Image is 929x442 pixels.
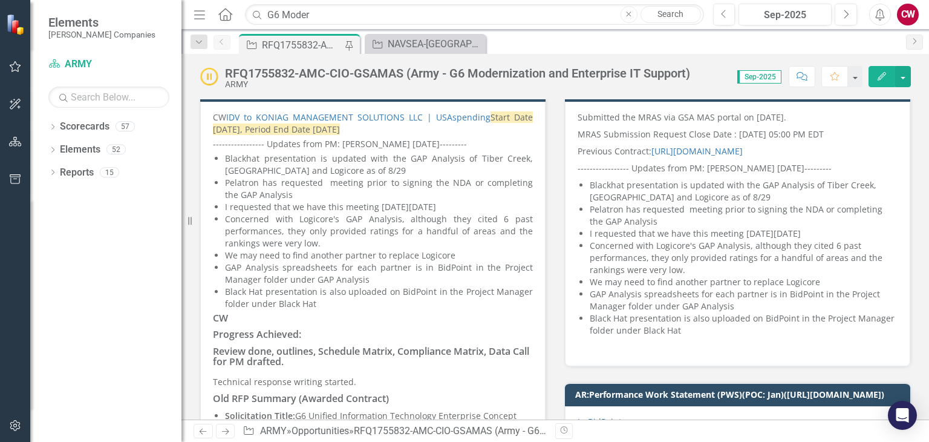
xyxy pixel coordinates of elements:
span: Elements [48,15,155,30]
a: Reports [60,166,94,180]
a: ARMY [48,58,169,71]
p: CW [213,111,533,138]
a: Elements [60,143,100,157]
p: G6 Unified Information Technology Enterprise Concept Operations and Modernization [225,410,533,434]
h3: Review done, outlines, Schedule Matrix, Compliance Matrix, Data Call for PM drafted. [213,346,533,368]
li: We may need to find another partner to replace Logicore [225,249,533,262]
div: RFQ1755832-AMC-CIO-GSAMAS (Army - G6 Modernization and Enterprise IT Support) [354,425,718,437]
div: ARMY [225,80,690,89]
li: Blackhat presentation is updated with the GAP Analysis of Tiber Creek, [GEOGRAPHIC_DATA] and Logi... [590,179,898,203]
div: » » [243,424,546,438]
li: GAP Analysis spreadsheets for each partner is in BidPoint in the Project Manager folder under GAP... [225,262,533,286]
div: 57 [116,122,135,132]
li: Black Hat presentation is also uploaded on BidPoint in the Project Manager folder under Black Hat [590,312,898,337]
a: [URL][DOMAIN_NAME] [651,145,743,157]
a: Opportunities [292,425,349,437]
li: Concerned with Logicore's GAP Analysis, although they cited 6 past performances, they only provid... [590,240,898,276]
input: Search Below... [48,87,169,108]
div: RFQ1755832-AMC-CIO-GSAMAS (Army - G6 Modernization and Enterprise IT Support) [262,38,342,53]
li: GAP Analysis spreadsheets for each partner is in BidPoint in the Project Manager folder under GAP... [590,288,898,312]
strong: Progress Achieved: [213,328,301,341]
a: IDV to KONIAG MANAGEMENT SOLUTIONS LLC | USAspending [226,111,491,123]
input: Search ClearPoint... [245,4,703,25]
li: Blackhat presentation is updated with the GAP Analysis of Tiber Creek, [GEOGRAPHIC_DATA] and Logi... [225,153,533,177]
button: Sep-2025 [738,4,832,25]
li: I requested that we have this meeting [DATE][DATE] [590,228,898,240]
li: I requested that we have this meeting [DATE][DATE] [225,201,533,213]
div: RFQ1755832-AMC-CIO-GSAMAS (Army - G6 Modernization and Enterprise IT Support) [225,67,690,80]
div: 52 [106,145,126,155]
li: Pelatron has requested meeting prior to signing the NDA or completing the GAP Analysis [590,203,898,228]
small: [PERSON_NAME] Companies [48,30,155,39]
strong: CW [213,311,228,325]
img: On-Hold [200,67,219,87]
p: Technical response writing started. [213,374,533,391]
h3: AR:Performance Work Statement (PWS)(POC: Jan)([URL][DOMAIN_NAME]) [575,390,904,399]
button: CW [897,4,919,25]
div: NAVSEA-[GEOGRAPHIC_DATA]-SEAPORT-254627 (ENGINEERING LOGISTICS TECHNICAL AND PROGRAM MANAGEMENT S... [388,36,483,51]
a: ARMY [260,425,287,437]
a: NAVSEA-[GEOGRAPHIC_DATA]-SEAPORT-254627 (ENGINEERING LOGISTICS TECHNICAL AND PROGRAM MANAGEMENT S... [368,36,483,51]
p: Submitted the MRAS via GSA MAS portal on [DATE]. [578,111,898,126]
div: Sep-2025 [743,8,827,22]
span: Sep-2025 [737,70,781,84]
li: Black Hat presentation is also uploaded on BidPoint in the Project Manager folder under Black Hat [225,286,533,310]
img: ClearPoint Strategy [5,13,28,36]
span: Start Date [DATE], Period End Date [DATE] [213,111,533,135]
div: 15 [100,167,119,177]
a: In BidPoint [578,416,622,427]
a: Search [641,6,701,23]
strong: Old RFP Summary (Awarded Contract) [213,392,389,405]
p: ----------------- Updates from PM: [PERSON_NAME] [DATE]--------- [213,138,533,150]
p: ----------------- Updates from PM: [PERSON_NAME] [DATE]--------- [578,160,898,177]
div: Open Intercom Messenger [888,401,917,430]
p: MRAS Submission Request Close Date : [DATE] 05:00 PM EDT [578,126,898,143]
p: Previous Contract: [578,143,898,160]
li: We may need to find another partner to replace Logicore [590,276,898,288]
li: Pelatron has requested meeting prior to signing the NDA or completing the GAP Analysis [225,177,533,201]
a: Scorecards [60,120,109,134]
li: Concerned with Logicore's GAP Analysis, although they cited 6 past performances, they only provid... [225,213,533,249]
strong: Solicitation Title: [225,410,295,421]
